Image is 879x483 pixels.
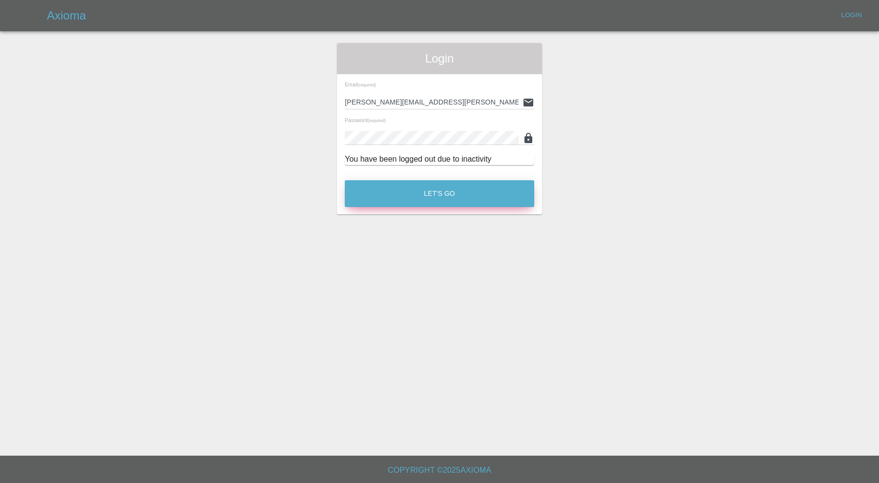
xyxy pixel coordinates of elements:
[358,83,376,87] small: (required)
[345,153,534,165] div: You have been logged out due to inactivity
[345,180,534,207] button: Let's Go
[345,82,376,87] span: Email
[345,117,386,123] span: Password
[368,119,386,123] small: (required)
[345,51,534,66] span: Login
[47,8,86,23] h5: Axioma
[8,463,871,477] h6: Copyright © 2025 Axioma
[836,8,867,23] a: Login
